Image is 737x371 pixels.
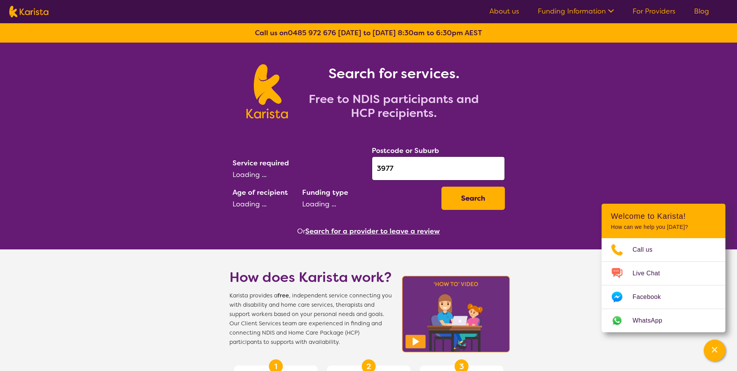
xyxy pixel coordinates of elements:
[297,92,491,120] h2: Free to NDIS participants and HCP recipients.
[372,156,505,180] input: Type
[633,268,669,279] span: Live Chat
[441,187,505,210] button: Search
[229,268,392,287] h1: How does Karista work?
[602,238,725,332] ul: Choose channel
[633,7,675,16] a: For Providers
[233,198,296,210] div: Loading ...
[305,225,440,237] button: Search for a provider to leave a review
[611,211,716,221] h2: Welcome to Karista!
[246,64,288,119] img: Karista logo
[288,28,336,38] a: 0485 972 676
[297,225,305,237] span: Or
[302,198,435,210] div: Loading ...
[611,224,716,230] p: How can we help you [DATE]?
[633,244,662,256] span: Call us
[400,273,513,355] img: Karista video
[602,204,725,332] div: Channel Menu
[277,292,289,299] b: free
[233,158,289,168] label: Service required
[694,7,709,16] a: Blog
[302,188,348,197] label: Funding type
[297,64,491,83] h1: Search for services.
[9,6,48,17] img: Karista logo
[602,309,725,332] a: Web link opens in a new tab.
[704,340,725,361] button: Channel Menu
[233,169,366,180] div: Loading ...
[229,291,392,347] span: Karista provides a , independent service connecting you with disability and home care services, t...
[633,291,670,303] span: Facebook
[233,188,288,197] label: Age of recipient
[489,7,519,16] a: About us
[372,146,439,155] label: Postcode or Suburb
[538,7,614,16] a: Funding Information
[255,28,482,38] b: Call us on [DATE] to [DATE] 8:30am to 6:30pm AEST
[633,315,672,326] span: WhatsApp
